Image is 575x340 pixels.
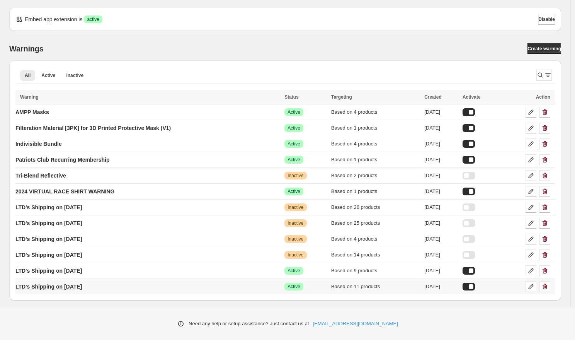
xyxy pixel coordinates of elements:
span: Active [287,157,300,163]
h2: Warnings [9,44,44,53]
div: Based on 14 products [331,251,420,259]
span: Inactive [287,173,303,179]
span: Active [287,284,300,290]
div: [DATE] [424,219,458,227]
span: Disable [538,16,555,22]
p: Indivisible Bundle [15,140,62,148]
span: Inactive [287,204,303,210]
span: Targeting [331,94,352,100]
span: Created [424,94,442,100]
a: AMPP Masks [15,106,49,118]
span: Action [536,94,550,100]
span: Active [287,188,300,195]
div: Based on 4 products [331,108,420,116]
span: Status [284,94,299,100]
p: Patriots Club Recurring Membership [15,156,109,164]
span: Active [287,268,300,274]
span: Active [287,109,300,115]
p: AMPP Masks [15,108,49,116]
div: [DATE] [424,251,458,259]
p: LTD's Shipping on [DATE] [15,219,82,227]
a: 2024 VIRTUAL RACE SHIRT WARNING [15,185,114,198]
p: Tri-Blend Reflective [15,172,66,179]
div: [DATE] [424,188,458,195]
div: Based on 1 products [331,124,420,132]
div: Based on 1 products [331,156,420,164]
span: Inactive [287,252,303,258]
div: [DATE] [424,140,458,148]
p: Filteration Material [3PK] for 3D Printed Protective Mask (V1) [15,124,171,132]
p: 2024 VIRTUAL RACE SHIRT WARNING [15,188,114,195]
p: LTD's Shipping on [DATE] [15,203,82,211]
span: Inactive [287,220,303,226]
span: Warning [20,94,39,100]
span: Inactive [66,72,83,79]
a: Indivisible Bundle [15,138,62,150]
span: Create warning [527,46,561,52]
button: Disable [538,14,555,25]
span: All [25,72,31,79]
div: Based on 4 products [331,235,420,243]
span: Activate [463,94,481,100]
div: Based on 4 products [331,140,420,148]
div: [DATE] [424,156,458,164]
a: Patriots Club Recurring Membership [15,154,109,166]
a: LTD's Shipping on [DATE] [15,280,82,293]
span: Active [287,125,300,131]
a: LTD's Shipping on [DATE] [15,217,82,229]
div: Based on 11 products [331,283,420,290]
p: LTD's Shipping on [DATE] [15,235,82,243]
div: Based on 9 products [331,267,420,275]
div: [DATE] [424,283,458,290]
a: Create warning [527,43,561,54]
a: LTD's Shipping on [DATE] [15,233,82,245]
span: Active [287,141,300,147]
a: LTD's Shipping on [DATE] [15,201,82,214]
div: Based on 25 products [331,219,420,227]
a: [EMAIL_ADDRESS][DOMAIN_NAME] [313,320,398,328]
div: [DATE] [424,172,458,179]
a: LTD's Shipping on [DATE] [15,265,82,277]
a: LTD's Shipping on [DATE] [15,249,82,261]
div: [DATE] [424,235,458,243]
div: Based on 1 products [331,188,420,195]
span: Inactive [287,236,303,242]
div: [DATE] [424,203,458,211]
a: Filteration Material [3PK] for 3D Printed Protective Mask (V1) [15,122,171,134]
p: Embed app extension is [25,15,82,23]
span: Active [41,72,55,79]
a: Tri-Blend Reflective [15,169,66,182]
p: LTD's Shipping on [DATE] [15,283,82,290]
span: active [87,16,99,22]
div: Based on 2 products [331,172,420,179]
div: Based on 26 products [331,203,420,211]
button: Search and filter results [536,70,552,80]
p: LTD's Shipping on [DATE] [15,251,82,259]
p: LTD's Shipping on [DATE] [15,267,82,275]
div: [DATE] [424,124,458,132]
div: [DATE] [424,267,458,275]
div: [DATE] [424,108,458,116]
